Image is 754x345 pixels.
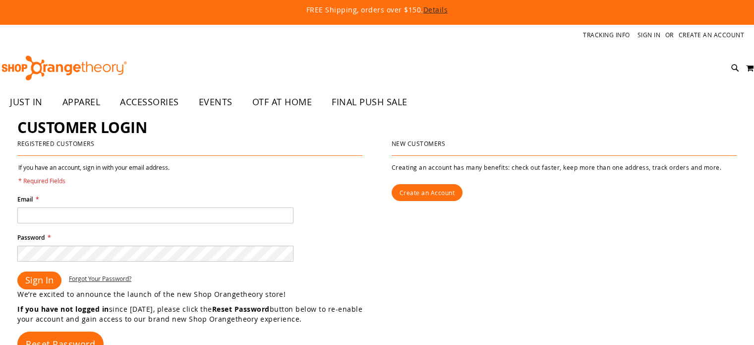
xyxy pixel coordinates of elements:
[189,91,242,114] a: EVENTS
[120,91,179,113] span: ACCESSORIES
[17,304,377,324] p: since [DATE], please click the button below to re-enable your account and gain access to our bran...
[392,163,737,172] p: Creating an account has many benefits: check out faster, keep more than one address, track orders...
[10,91,43,113] span: JUST IN
[252,91,312,113] span: OTF AT HOME
[242,91,322,114] a: OTF AT HOME
[392,184,463,201] a: Create an Account
[17,139,94,147] strong: Registered Customers
[400,189,455,197] span: Create an Account
[199,91,232,113] span: EVENTS
[423,5,448,14] a: Details
[17,163,171,185] legend: If you have an account, sign in with your email address.
[17,304,109,314] strong: If you have not logged in
[110,91,189,114] a: ACCESSORIES
[69,275,131,283] a: Forgot Your Password?
[17,233,45,242] span: Password
[17,117,147,138] span: Customer Login
[392,139,446,147] strong: New Customers
[53,91,111,114] a: APPAREL
[583,31,630,39] a: Tracking Info
[62,91,101,113] span: APPAREL
[638,31,661,39] a: Sign In
[69,275,131,282] span: Forgot Your Password?
[679,31,745,39] a: Create an Account
[17,195,33,204] span: Email
[322,91,417,114] a: FINAL PUSH SALE
[25,274,54,286] span: Sign In
[332,91,407,113] span: FINAL PUSH SALE
[212,304,270,314] strong: Reset Password
[17,272,61,289] button: Sign In
[17,289,377,299] p: We’re excited to announce the launch of the new Shop Orangetheory store!
[18,177,170,185] span: * Required Fields
[79,5,674,15] p: FREE Shipping, orders over $150.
